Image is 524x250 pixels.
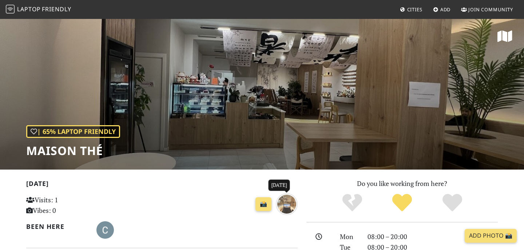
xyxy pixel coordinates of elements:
[96,221,114,239] img: 6236-caitlin.jpg
[26,180,298,190] h2: [DATE]
[430,3,454,16] a: Add
[407,6,422,13] span: Cities
[276,199,298,207] a: 6 months ago
[363,231,502,242] div: 08:00 – 20:00
[6,3,71,16] a: LaptopFriendly LaptopFriendly
[397,3,425,16] a: Cities
[17,5,41,13] span: Laptop
[440,6,451,13] span: Add
[6,5,15,13] img: LaptopFriendly
[255,197,271,211] a: 📸
[269,180,290,191] div: [DATE]
[458,3,516,16] a: Join Community
[42,5,71,13] span: Friendly
[26,125,120,138] div: | 65% Laptop Friendly
[468,6,513,13] span: Join Community
[427,193,477,213] div: Definitely!
[26,223,88,230] h2: Been here
[327,193,377,213] div: No
[306,178,498,189] p: Do you like working from here?
[96,225,114,234] span: Caitlin Pac
[377,193,427,213] div: Yes
[276,193,298,215] img: 6 months ago
[336,231,363,242] div: Mon
[26,144,120,158] h1: Maison Thé
[26,195,111,216] p: Visits: 1 Vibes: 0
